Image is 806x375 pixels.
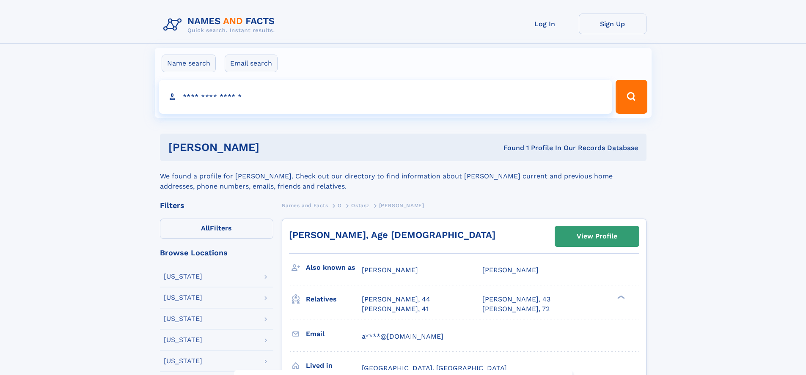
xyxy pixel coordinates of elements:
[164,337,202,343] div: [US_STATE]
[164,273,202,280] div: [US_STATE]
[201,224,210,232] span: All
[362,295,430,304] a: [PERSON_NAME], 44
[306,260,362,275] h3: Also known as
[160,219,273,239] label: Filters
[555,226,639,246] a: View Profile
[160,202,273,209] div: Filters
[351,203,369,208] span: Ostasz
[225,55,278,72] label: Email search
[306,359,362,373] h3: Lived in
[482,295,550,304] a: [PERSON_NAME], 43
[164,358,202,364] div: [US_STATE]
[362,364,507,372] span: [GEOGRAPHIC_DATA], [GEOGRAPHIC_DATA]
[168,142,382,153] h1: [PERSON_NAME]
[338,203,342,208] span: O
[160,161,646,192] div: We found a profile for [PERSON_NAME]. Check out our directory to find information about [PERSON_N...
[164,315,202,322] div: [US_STATE]
[162,55,216,72] label: Name search
[289,230,495,240] a: [PERSON_NAME], Age [DEMOGRAPHIC_DATA]
[579,14,646,34] a: Sign Up
[482,266,539,274] span: [PERSON_NAME]
[160,249,273,257] div: Browse Locations
[282,200,328,211] a: Names and Facts
[306,327,362,341] h3: Email
[338,200,342,211] a: O
[362,266,418,274] span: [PERSON_NAME]
[351,200,369,211] a: Ostasz
[159,80,612,114] input: search input
[362,304,429,314] a: [PERSON_NAME], 41
[482,304,550,314] a: [PERSON_NAME], 72
[306,292,362,307] h3: Relatives
[511,14,579,34] a: Log In
[160,14,282,36] img: Logo Names and Facts
[381,143,638,153] div: Found 1 Profile In Our Records Database
[577,227,617,246] div: View Profile
[379,203,424,208] span: [PERSON_NAME]
[616,80,647,114] button: Search Button
[615,295,625,300] div: ❯
[164,294,202,301] div: [US_STATE]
